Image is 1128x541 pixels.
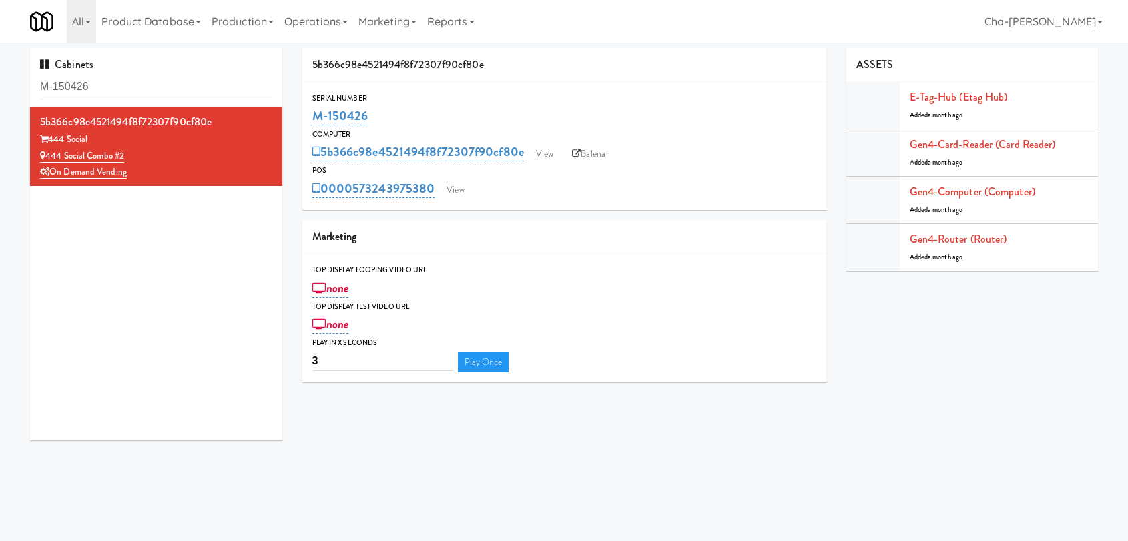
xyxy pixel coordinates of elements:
[312,279,349,298] a: none
[40,131,272,148] div: 444 Social
[30,107,282,186] li: 5b366c98e4521494f8f72307f90cf80e444 Social 444 Social Combo #2On Demand Vending
[565,144,612,164] a: Balena
[928,205,962,215] span: a month ago
[302,48,826,82] div: 5b366c98e4521494f8f72307f90cf80e
[910,231,1007,247] a: Gen4-router (Router)
[910,205,963,215] span: Added
[30,10,53,33] img: Micromart
[910,184,1035,199] a: Gen4-computer (Computer)
[40,149,124,163] a: 444 Social Combo #2
[40,57,93,72] span: Cabinets
[40,112,272,132] div: 5b366c98e4521494f8f72307f90cf80e
[312,336,816,350] div: Play in X seconds
[312,164,816,177] div: POS
[40,75,272,99] input: Search cabinets
[910,110,963,120] span: Added
[910,89,1008,105] a: E-tag-hub (Etag Hub)
[40,165,127,179] a: On Demand Vending
[312,229,357,244] span: Marketing
[312,263,816,277] div: Top Display Looping Video Url
[312,92,816,105] div: Serial Number
[928,252,962,262] span: a month ago
[928,157,962,167] span: a month ago
[856,57,894,72] span: ASSETS
[312,315,349,334] a: none
[529,144,560,164] a: View
[910,252,963,262] span: Added
[928,110,962,120] span: a month ago
[312,143,524,161] a: 5b366c98e4521494f8f72307f90cf80e
[440,180,471,200] a: View
[910,157,963,167] span: Added
[458,352,509,372] a: Play Once
[910,137,1056,152] a: Gen4-card-reader (Card Reader)
[312,179,435,198] a: 0000573243975380
[312,300,816,314] div: Top Display Test Video Url
[312,107,368,125] a: M-150426
[312,128,816,141] div: Computer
